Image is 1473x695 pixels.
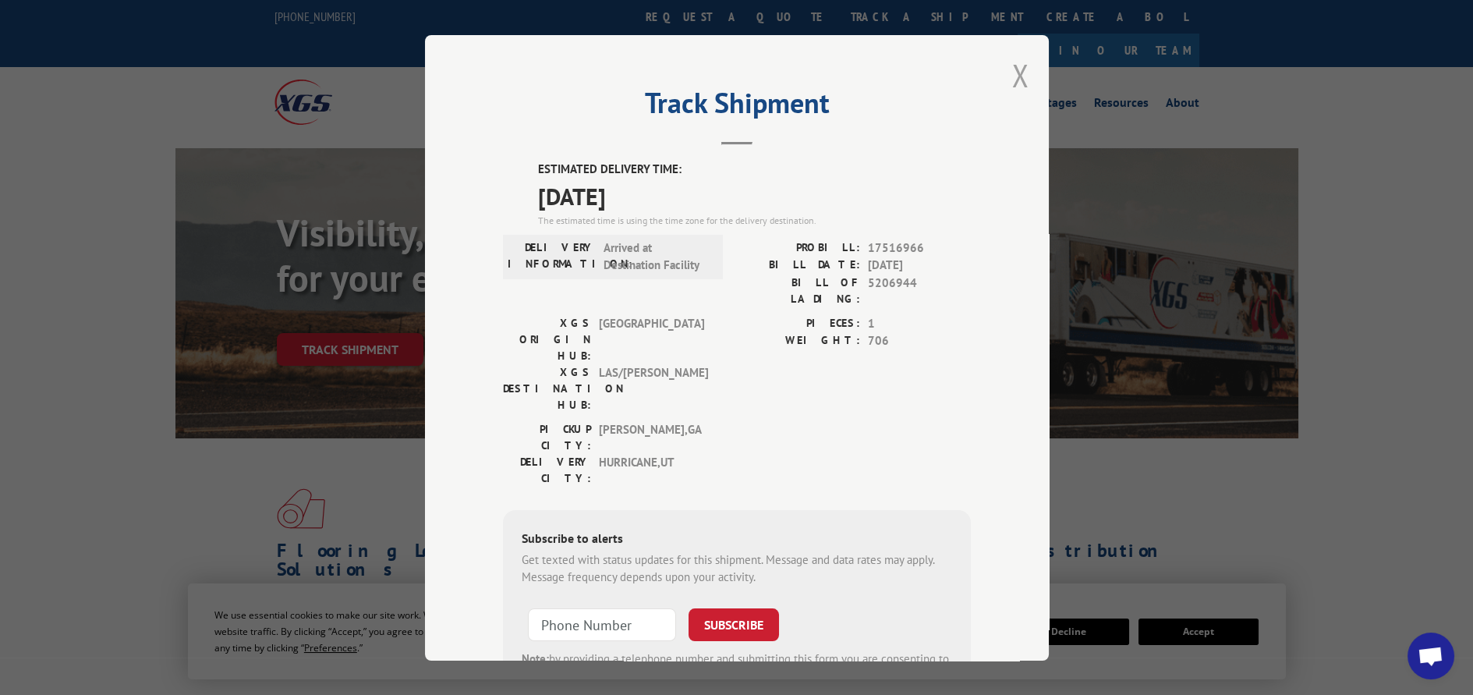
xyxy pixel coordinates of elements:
label: WEIGHT: [737,332,860,350]
button: SUBSCRIBE [689,608,779,640]
span: [PERSON_NAME] , GA [599,420,704,453]
button: Close modal [1012,55,1029,96]
div: Open chat [1407,633,1454,679]
span: LAS/[PERSON_NAME] [599,363,704,413]
label: XGS DESTINATION HUB: [503,363,591,413]
label: PIECES: [737,314,860,332]
span: 1 [868,314,971,332]
label: BILL OF LADING: [737,274,860,307]
span: 17516966 [868,239,971,257]
label: BILL DATE: [737,257,860,275]
div: The estimated time is using the time zone for the delivery destination. [538,213,971,227]
input: Phone Number [528,608,676,640]
span: [DATE] [868,257,971,275]
label: ESTIMATED DELIVERY TIME: [538,161,971,179]
span: 706 [868,332,971,350]
div: Get texted with status updates for this shipment. Message and data rates may apply. Message frequ... [522,551,952,586]
label: DELIVERY CITY: [503,453,591,486]
span: 5206944 [868,274,971,307]
div: Subscribe to alerts [522,528,952,551]
strong: Note: [522,651,549,665]
h2: Track Shipment [503,92,971,122]
span: [DATE] [538,178,971,213]
span: Arrived at Destination Facility [604,239,709,274]
span: HURRICANE , UT [599,453,704,486]
span: [GEOGRAPHIC_DATA] [599,314,704,363]
label: PICKUP CITY: [503,420,591,453]
label: XGS ORIGIN HUB: [503,314,591,363]
label: PROBILL: [737,239,860,257]
label: DELIVERY INFORMATION: [508,239,596,274]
